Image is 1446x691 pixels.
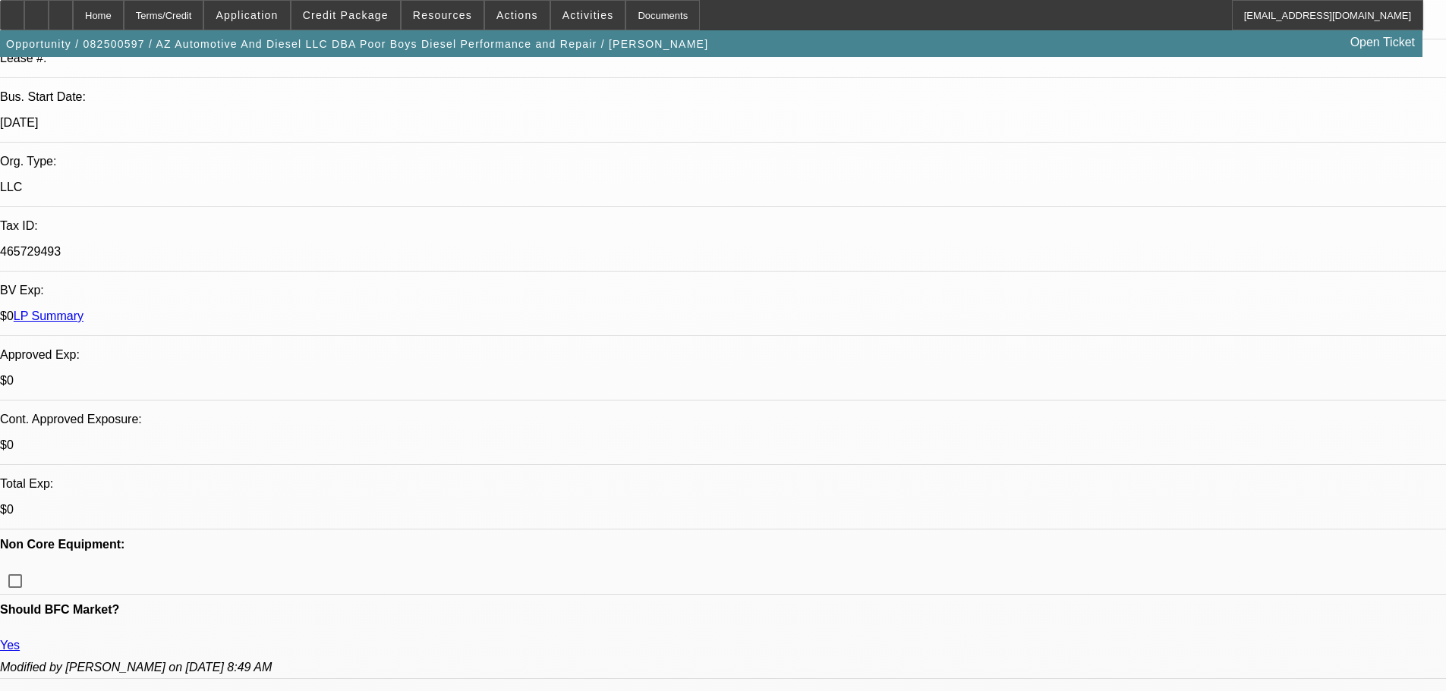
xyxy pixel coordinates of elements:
a: LP Summary [14,309,83,322]
span: Activities [562,9,614,21]
span: Actions [496,9,538,21]
button: Resources [402,1,484,30]
button: Application [204,1,289,30]
button: Activities [551,1,625,30]
span: Resources [413,9,472,21]
a: Open Ticket [1344,30,1421,55]
button: Credit Package [291,1,400,30]
span: Credit Package [303,9,389,21]
span: Opportunity / 082500597 / AZ Automotive And Diesel LLC DBA Poor Boys Diesel Performance and Repai... [6,38,708,50]
button: Actions [485,1,550,30]
span: Application [216,9,278,21]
